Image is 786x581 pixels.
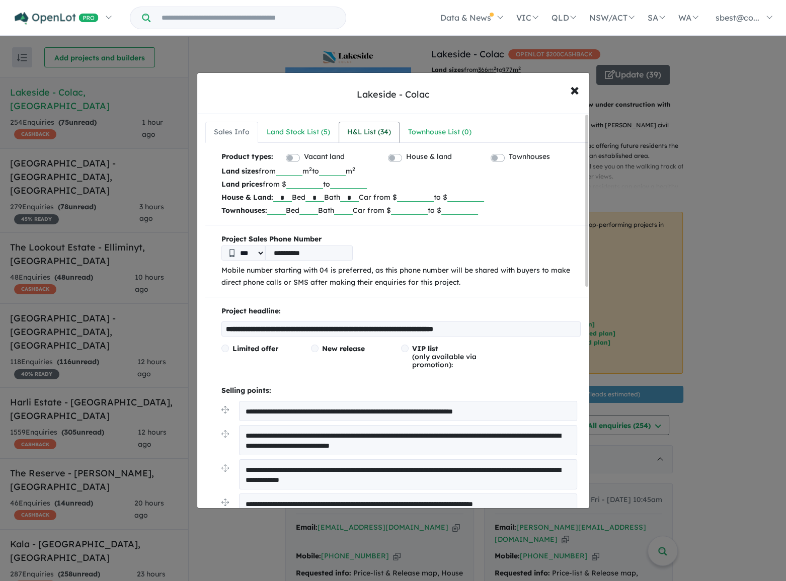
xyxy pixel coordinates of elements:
label: House & land [406,151,452,163]
p: Bed Bath Car from $ to $ [221,204,581,217]
b: Land sizes [221,167,259,176]
span: VIP list [412,344,438,353]
sup: 2 [309,165,312,173]
img: Phone icon [229,249,234,257]
p: Mobile number starting with 04 is preferred, as this phone number will be shared with buyers to m... [221,265,581,289]
span: Limited offer [232,344,278,353]
b: House & Land: [221,193,273,202]
img: drag.svg [221,406,229,413]
input: Try estate name, suburb, builder or developer [152,7,344,29]
p: from m to m [221,164,581,178]
div: Land Stock List ( 5 ) [267,126,330,138]
p: Bed Bath Car from $ to $ [221,191,581,204]
span: New release [322,344,365,353]
p: Selling points: [221,385,581,397]
p: from $ to [221,178,581,191]
img: drag.svg [221,430,229,438]
span: × [570,78,579,100]
div: Sales Info [214,126,250,138]
label: Vacant land [304,151,345,163]
b: Project Sales Phone Number [221,233,581,245]
label: Townhouses [509,151,550,163]
p: Project headline: [221,305,581,317]
img: drag.svg [221,464,229,472]
sup: 2 [352,165,355,173]
span: sbest@co... [716,13,759,23]
span: (only available via promotion): [412,344,477,369]
b: Townhouses: [221,206,267,215]
b: Product types: [221,151,273,164]
div: Townhouse List ( 0 ) [408,126,471,138]
img: Openlot PRO Logo White [15,12,99,25]
div: Lakeside - Colac [357,88,430,101]
b: Land prices [221,180,263,189]
img: drag.svg [221,499,229,506]
div: H&L List ( 34 ) [347,126,391,138]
